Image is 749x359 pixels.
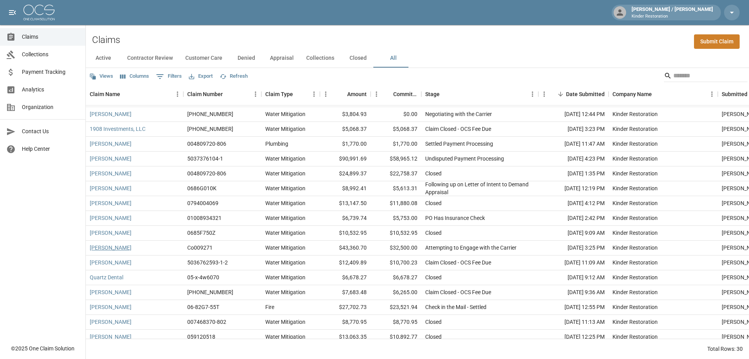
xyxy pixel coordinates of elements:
[425,214,485,222] div: PO Has Insurance Check
[90,318,131,326] a: [PERSON_NAME]
[371,152,421,166] div: $58,965.12
[425,125,491,133] div: Claim Closed - OCS Fee Due
[421,83,538,105] div: Stage
[371,315,421,330] div: $8,770.95
[90,273,123,281] a: Quartz Dental
[86,49,121,68] button: Active
[187,303,219,311] div: 06-82G7-55T
[90,155,131,163] a: [PERSON_NAME]
[265,140,288,148] div: Plumbing
[90,244,131,252] a: [PERSON_NAME]
[179,49,229,68] button: Customer Care
[538,255,609,270] div: [DATE] 11:09 AM
[382,89,393,100] button: Sort
[371,181,421,196] div: $5,613.31
[90,288,131,296] a: [PERSON_NAME]
[118,70,151,82] button: Select columns
[612,333,658,341] div: Kinder Restoration
[320,241,371,255] div: $43,360.70
[154,70,184,83] button: Show filters
[120,89,131,100] button: Sort
[612,140,658,148] div: Kinder Restoration
[612,170,658,177] div: Kinder Restoration
[341,49,376,68] button: Closed
[320,315,371,330] div: $8,770.95
[90,303,131,311] a: [PERSON_NAME]
[265,333,305,341] div: Water Mitigation
[538,270,609,285] div: [DATE] 9:12 AM
[371,211,421,226] div: $5,753.00
[187,318,226,326] div: 007468370-802
[187,170,226,177] div: 004809720-806
[628,5,716,20] div: [PERSON_NAME] / [PERSON_NAME]
[538,300,609,315] div: [DATE] 12:55 PM
[265,244,305,252] div: Water Mitigation
[371,255,421,270] div: $10,700.23
[320,83,371,105] div: Amount
[538,315,609,330] div: [DATE] 11:13 AM
[320,196,371,211] div: $13,147.50
[612,288,658,296] div: Kinder Restoration
[393,83,417,105] div: Committed Amount
[187,110,233,118] div: 300-0428008-2025
[612,303,658,311] div: Kinder Restoration
[265,214,305,222] div: Water Mitigation
[425,259,491,266] div: Claim Closed - OCS Fee Due
[250,88,261,100] button: Menu
[90,199,131,207] a: [PERSON_NAME]
[90,83,120,105] div: Claim Name
[371,196,421,211] div: $11,880.08
[90,110,131,118] a: [PERSON_NAME]
[300,49,341,68] button: Collections
[612,184,658,192] div: Kinder Restoration
[664,70,747,84] div: Search
[320,88,332,100] button: Menu
[538,152,609,166] div: [DATE] 4:23 PM
[187,244,213,252] div: Co009271
[538,226,609,241] div: [DATE] 9:09 AM
[371,226,421,241] div: $10,532.95
[336,89,347,100] button: Sort
[187,229,215,237] div: 0685F750Z
[376,49,411,68] button: All
[92,34,120,46] h2: Claims
[265,288,305,296] div: Water Mitigation
[264,49,300,68] button: Appraisal
[320,255,371,270] div: $12,409.89
[5,5,20,20] button: open drawer
[187,333,215,341] div: 059120518
[612,83,652,105] div: Company Name
[347,83,367,105] div: Amount
[425,140,493,148] div: Settled Payment Processing
[90,229,131,237] a: [PERSON_NAME]
[612,155,658,163] div: Kinder Restoration
[538,166,609,181] div: [DATE] 1:35 PM
[187,125,233,133] div: 300-0340006-2025
[538,83,609,105] div: Date Submitted
[425,180,534,196] div: Following up on Letter of Intent to Demand Appraisal
[187,214,222,222] div: 01008934321
[538,88,550,100] button: Menu
[187,288,233,296] div: 01-008-852633
[371,122,421,137] div: $5,068.37
[609,83,718,105] div: Company Name
[265,110,305,118] div: Water Mitigation
[86,83,183,105] div: Claim Name
[265,273,305,281] div: Water Mitigation
[183,83,261,105] div: Claim Number
[320,270,371,285] div: $6,678.27
[425,83,440,105] div: Stage
[538,330,609,345] div: [DATE] 12:25 PM
[320,285,371,300] div: $7,683.48
[425,244,516,252] div: Attempting to Engage with the Carrier
[320,300,371,315] div: $27,702.73
[11,345,75,352] div: © 2025 One Claim Solution
[612,273,658,281] div: Kinder Restoration
[371,330,421,345] div: $10,892.77
[371,300,421,315] div: $23,521.94
[265,125,305,133] div: Water Mitigation
[538,181,609,196] div: [DATE] 12:19 PM
[90,259,131,266] a: [PERSON_NAME]
[90,333,131,341] a: [PERSON_NAME]
[538,196,609,211] div: [DATE] 4:12 PM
